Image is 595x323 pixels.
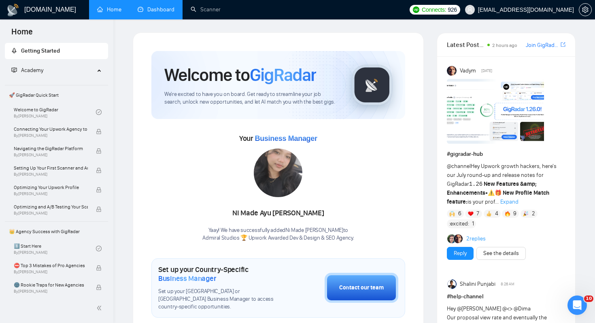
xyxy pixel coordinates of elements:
h1: Welcome to [164,64,316,86]
span: lock [96,206,102,212]
span: Connects: [422,5,446,14]
span: @channel [447,163,471,170]
span: 🌚 Rookie Traps for New Agencies [14,281,88,289]
button: Reply [447,247,474,260]
span: lock [96,168,102,173]
iframe: Intercom live chat [567,295,587,315]
h1: # help-channel [447,292,565,301]
img: Shalini Punjabi [447,279,457,289]
img: upwork-logo.png [413,6,419,13]
a: export [561,41,565,49]
span: By [PERSON_NAME] [14,191,88,196]
span: We're excited to have you on board. Get ready to streamline your job search, unlock new opportuni... [164,91,339,106]
span: 🎁 [495,189,501,196]
span: fund-projection-screen [11,67,17,73]
img: ❤️ [468,211,474,217]
span: By [PERSON_NAME] [14,153,88,157]
a: homeHome [97,6,121,13]
span: Business Manager [158,274,216,283]
span: By [PERSON_NAME] [14,133,88,138]
span: GigRadar [250,64,316,86]
span: ⛔ Top 3 Mistakes of Pro Agencies [14,261,88,270]
div: Yaay! We have successfully added Ni Made [PERSON_NAME] to [202,227,354,242]
span: Optimizing and A/B Testing Your Scanner for Better Results [14,203,88,211]
span: lock [96,129,102,134]
span: check-circle [96,109,102,115]
img: 🎉 [523,211,529,217]
span: Latest Posts from the GigRadar Community [447,40,485,50]
span: ⚠️ [488,189,495,196]
span: Optimizing Your Upwork Profile [14,183,88,191]
button: setting [579,3,592,16]
div: Ni Made Ayu [PERSON_NAME] [202,206,354,220]
span: lock [96,265,102,271]
span: 926 [448,5,457,14]
img: 🔥 [505,211,510,217]
span: [DATE] [481,67,492,74]
span: Academy [11,67,43,74]
a: 1️⃣ Start HereBy[PERSON_NAME] [14,240,96,257]
h1: # gigradar-hub [447,150,565,159]
span: 10 [584,295,593,302]
span: Your [239,134,317,143]
img: logo [6,4,19,17]
img: 👍 [486,211,492,217]
span: 7 [476,210,479,218]
div: Contact our team [339,283,384,292]
span: Business Manager [255,134,317,142]
span: lock [96,148,102,154]
span: Academy [21,67,43,74]
span: :excited: [449,219,469,228]
a: Reply [454,249,467,258]
a: Welcome to GigRadarBy[PERSON_NAME] [14,103,96,121]
a: Join GigRadar Slack Community [526,41,559,50]
span: check-circle [96,246,102,251]
span: 1 [472,220,474,228]
img: Alex B [447,234,456,243]
button: Contact our team [325,273,398,303]
span: 2 [532,210,535,218]
img: 🙌 [449,211,455,217]
img: F09AC4U7ATU-image.png [447,79,544,144]
span: By [PERSON_NAME] [14,172,88,177]
a: 2replies [466,235,486,243]
img: gigradar-logo.png [352,65,392,105]
span: Connecting Your Upwork Agency to GigRadar [14,125,88,133]
button: See the details [476,247,526,260]
span: 8:26 AM [501,280,514,288]
span: Hey Upwork growth hackers, here's our July round-up and release notes for GigRadar • is your prof... [447,163,557,205]
a: dashboardDashboard [138,6,174,13]
a: See the details [483,249,519,258]
li: Getting Started [5,43,108,59]
span: By [PERSON_NAME] [14,270,88,274]
span: 2 hours ago [492,42,517,48]
span: 4 [495,210,498,218]
img: Vadym [447,66,457,76]
span: By [PERSON_NAME] [14,211,88,216]
a: setting [579,6,592,13]
img: 1705466118991-WhatsApp%20Image%202024-01-17%20at%2012.32.43.jpeg [254,149,302,197]
span: Vadym [460,66,476,75]
span: 9 [513,210,516,218]
a: searchScanner [191,6,221,13]
span: user [467,7,473,13]
span: lock [96,285,102,290]
span: export [561,41,565,48]
p: Admiral Studios 🏆 Upwork Awarded Dev & Design & SEO Agency . [202,234,354,242]
code: 1.26 [469,181,483,187]
strong: New Features &amp; Enhancements [447,181,537,196]
span: Setting Up Your First Scanner and Auto-Bidder [14,164,88,172]
h1: Set up your Country-Specific [158,265,284,283]
span: double-left [96,304,104,312]
span: rocket [11,48,17,53]
span: Home [5,26,39,43]
span: Set up your [GEOGRAPHIC_DATA] or [GEOGRAPHIC_DATA] Business Manager to access country-specific op... [158,288,284,311]
span: Shalini Punjabi [460,280,495,289]
span: setting [579,6,591,13]
span: 🚀 GigRadar Quick Start [6,87,107,103]
span: Navigating the GigRadar Platform [14,144,88,153]
span: 6 [458,210,461,218]
span: lock [96,187,102,193]
span: Expand [500,198,518,205]
span: Getting Started [21,47,60,54]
